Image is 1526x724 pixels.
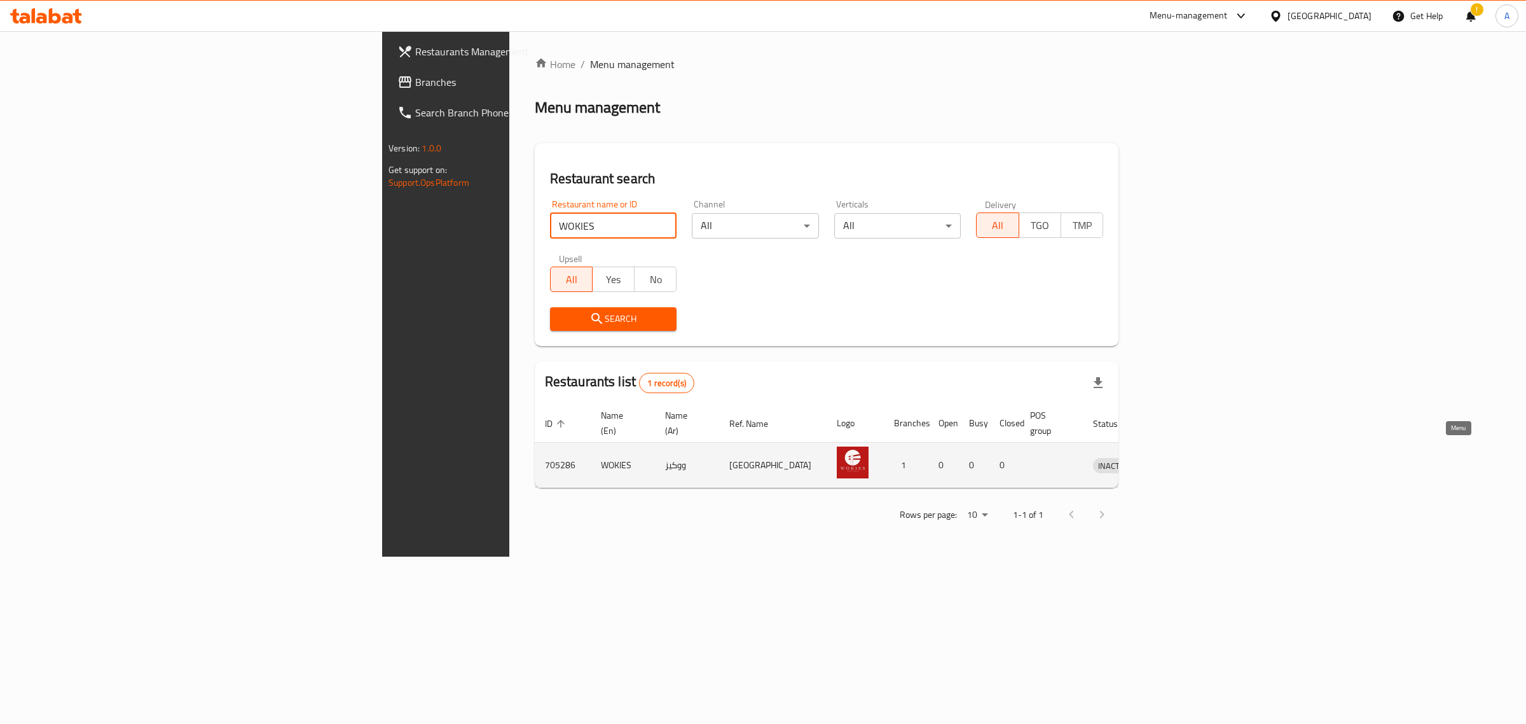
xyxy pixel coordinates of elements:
span: All [556,270,588,289]
a: Support.OpsPlatform [388,174,469,191]
button: Yes [592,267,635,292]
p: Rows per page: [900,507,957,523]
button: All [976,212,1019,238]
span: TGO [1024,216,1056,235]
span: Status [1093,416,1134,431]
input: Search for restaurant name or ID.. [550,213,677,239]
th: Open [928,404,959,443]
div: Total records count [639,373,694,393]
span: POS group [1030,408,1068,438]
img: WOKIES [837,447,869,478]
th: Branches [884,404,928,443]
button: Search [550,307,677,331]
div: All [834,213,961,239]
div: Menu-management [1150,8,1228,24]
h2: Restaurants list [545,372,694,393]
span: All [982,216,1014,235]
nav: breadcrumb [535,57,1118,72]
span: Version: [388,140,420,157]
div: Export file [1083,368,1113,398]
a: Branches [387,67,637,97]
span: TMP [1066,216,1098,235]
table: enhanced table [535,404,1195,488]
a: Restaurants Management [387,36,637,67]
p: 1-1 of 1 [1013,507,1043,523]
div: All [692,213,819,239]
td: 0 [989,443,1020,488]
span: Get support on: [388,162,447,178]
span: 1.0.0 [422,140,441,157]
div: Rows per page: [962,506,993,525]
span: Ref. Name [729,416,785,431]
span: No [640,270,671,289]
th: Closed [989,404,1020,443]
td: 0 [928,443,959,488]
label: Delivery [985,200,1017,209]
div: [GEOGRAPHIC_DATA] [1288,9,1371,23]
span: Search Branch Phone [415,105,627,120]
td: [GEOGRAPHIC_DATA] [719,443,827,488]
button: All [550,267,593,292]
label: Upsell [559,254,582,263]
button: No [634,267,677,292]
th: Busy [959,404,989,443]
td: 1 [884,443,928,488]
span: A [1504,9,1509,23]
span: Name (Ar) [665,408,704,438]
h2: Menu management [535,97,660,118]
span: Branches [415,74,627,90]
span: Search [560,311,667,327]
button: TMP [1061,212,1103,238]
td: 0 [959,443,989,488]
span: 1 record(s) [640,377,694,389]
td: ووكيز [655,443,719,488]
h2: Restaurant search [550,169,1103,188]
span: Name (En) [601,408,640,438]
button: TGO [1019,212,1061,238]
span: Yes [598,270,629,289]
span: INACTIVE [1093,459,1136,473]
span: Restaurants Management [415,44,627,59]
span: ID [545,416,569,431]
a: Search Branch Phone [387,97,637,128]
th: Logo [827,404,884,443]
